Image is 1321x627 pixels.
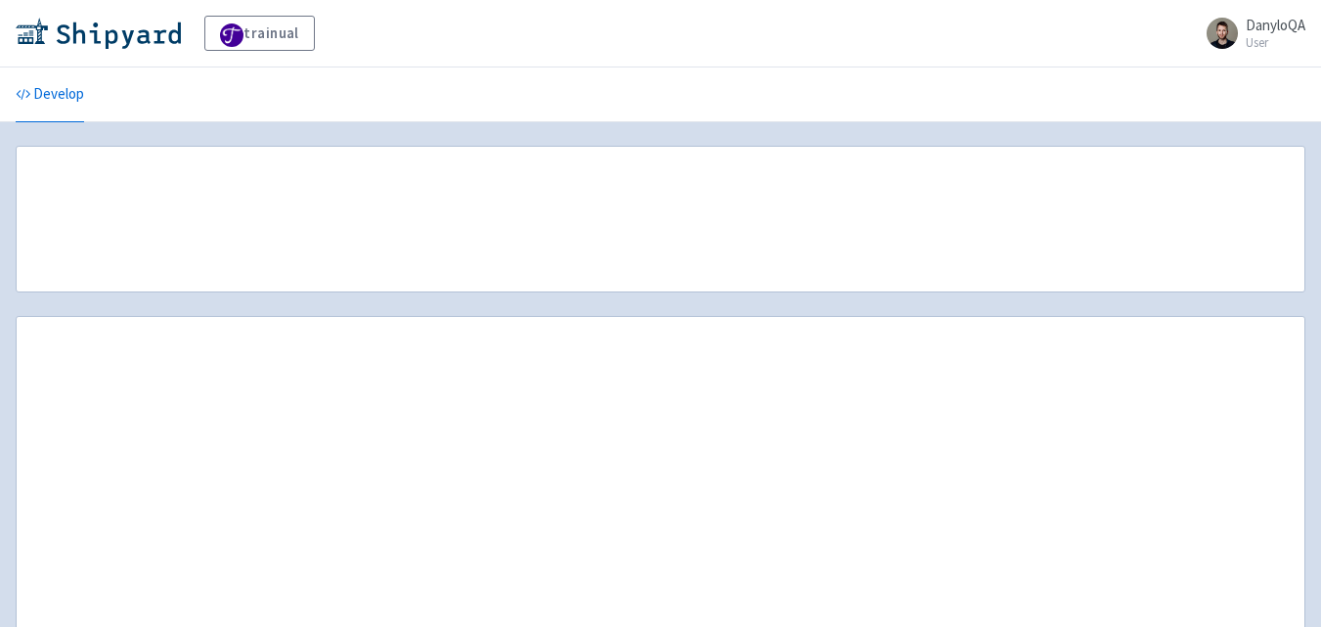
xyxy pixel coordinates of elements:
a: trainual [204,16,315,51]
a: Develop [16,67,84,122]
span: DanyloQA [1246,16,1305,34]
img: Shipyard logo [16,18,181,49]
a: DanyloQA User [1195,18,1305,49]
small: User [1246,36,1305,49]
